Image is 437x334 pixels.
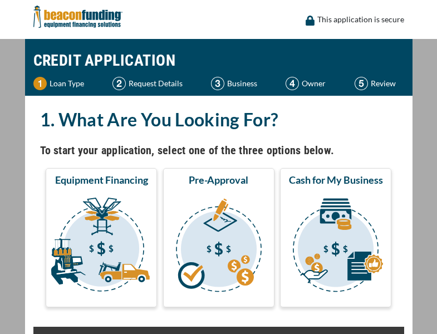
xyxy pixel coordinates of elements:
img: Step 5 [355,77,368,90]
p: Owner [302,77,326,90]
h1: CREDIT APPLICATION [33,45,404,77]
h2: 1. What Are You Looking For? [40,107,397,132]
img: Step 3 [211,77,224,90]
img: lock icon to convery security [306,16,315,26]
p: Request Details [129,77,183,90]
span: Cash for My Business [289,173,383,186]
p: Loan Type [50,77,84,90]
img: Step 4 [286,77,299,90]
button: Equipment Financing [46,168,157,307]
span: Equipment Financing [55,173,148,186]
span: Pre-Approval [189,173,248,186]
img: Step 2 [112,77,126,90]
p: This application is secure [317,13,404,26]
img: Cash for My Business [282,191,389,302]
button: Cash for My Business [280,168,391,307]
img: Pre-Approval [165,191,272,302]
button: Pre-Approval [163,168,274,307]
img: Equipment Financing [48,191,155,302]
p: Review [371,77,396,90]
p: Business [227,77,257,90]
img: Step 1 [33,77,47,90]
h4: To start your application, select one of the three options below. [40,141,397,160]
